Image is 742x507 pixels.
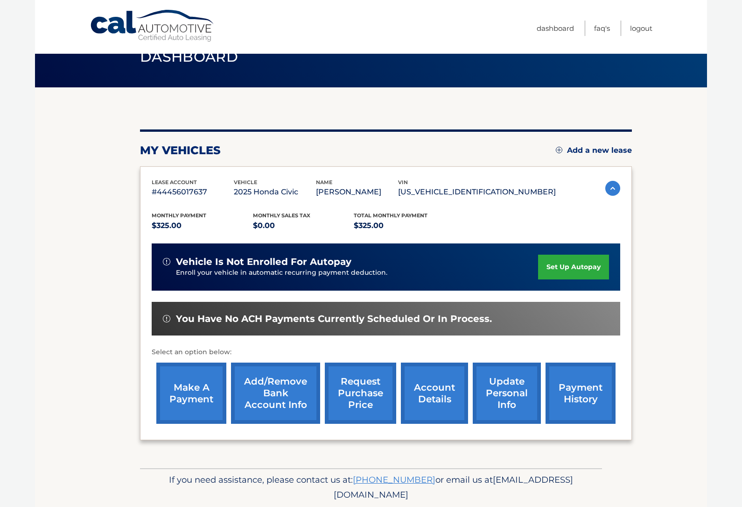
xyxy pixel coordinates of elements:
[537,21,574,36] a: Dashboard
[90,9,216,43] a: Cal Automotive
[556,146,632,155] a: Add a new lease
[398,186,556,199] p: [US_VEHICLE_IDENTIFICATION_NUMBER]
[630,21,652,36] a: Logout
[176,256,351,268] span: vehicle is not enrolled for autopay
[146,472,596,502] p: If you need assistance, please contact us at: or email us at
[152,219,253,232] p: $325.00
[253,219,354,232] p: $0.00
[353,474,435,485] a: [PHONE_NUMBER]
[401,363,468,424] a: account details
[152,179,197,186] span: lease account
[253,212,310,219] span: Monthly sales Tax
[176,313,492,325] span: You have no ACH payments currently scheduled or in process.
[398,179,408,186] span: vin
[140,143,221,157] h2: my vehicles
[546,363,616,424] a: payment history
[163,258,170,265] img: alert-white.svg
[316,179,332,186] span: name
[605,181,620,196] img: accordion-active.svg
[156,363,226,424] a: make a payment
[152,186,234,199] p: #44456017637
[594,21,610,36] a: FAQ's
[334,474,573,500] span: [EMAIL_ADDRESS][DOMAIN_NAME]
[354,212,427,219] span: Total Monthly Payment
[234,179,257,186] span: vehicle
[538,255,609,279] a: set up autopay
[231,363,320,424] a: Add/Remove bank account info
[163,315,170,322] img: alert-white.svg
[473,363,541,424] a: update personal info
[556,147,562,153] img: add.svg
[325,363,396,424] a: request purchase price
[234,186,316,199] p: 2025 Honda Civic
[152,212,206,219] span: Monthly Payment
[176,268,538,278] p: Enroll your vehicle in automatic recurring payment deduction.
[140,48,238,65] span: Dashboard
[354,219,455,232] p: $325.00
[316,186,398,199] p: [PERSON_NAME]
[152,347,620,358] p: Select an option below:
